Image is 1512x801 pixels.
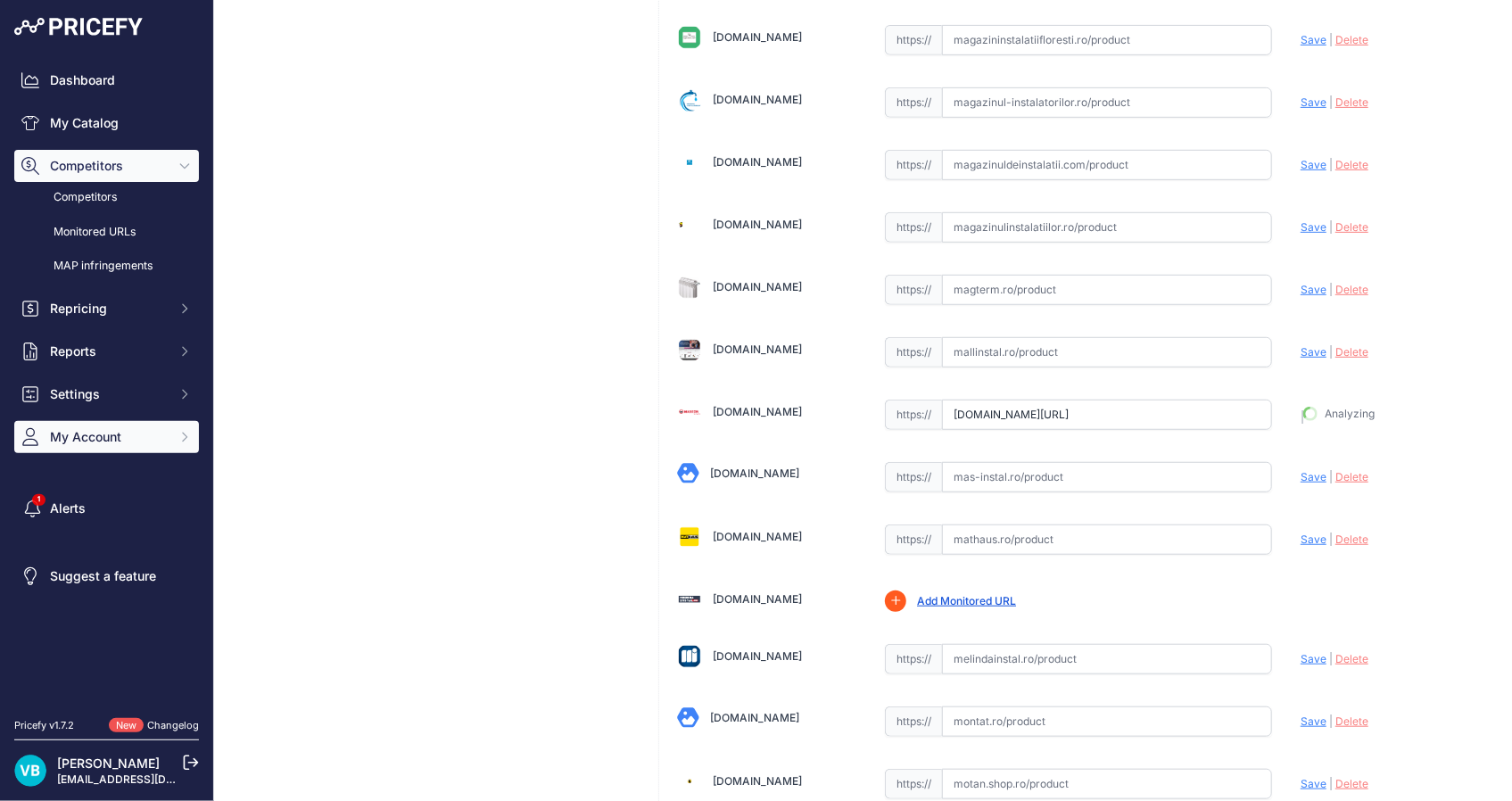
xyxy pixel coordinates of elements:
a: [DOMAIN_NAME] [713,774,802,788]
a: [DOMAIN_NAME] [710,467,799,480]
a: Add Monitored URL [917,594,1016,607]
span: Save [1301,95,1326,109]
nav: Sidebar [14,64,199,697]
span: https:// [885,275,942,305]
span: Save [1301,158,1326,171]
span: | [1301,410,1304,424]
a: [DOMAIN_NAME] [713,592,802,606]
button: My Account [14,421,199,453]
span: https:// [885,769,942,799]
a: [DOMAIN_NAME] [713,280,802,293]
span: | [1329,220,1333,234]
span: | [1329,158,1333,171]
span: https:// [885,462,942,492]
span: https:// [885,87,942,118]
a: [DOMAIN_NAME] [713,343,802,356]
span: Competitors [50,157,167,175]
span: https:// [885,644,942,674]
a: Suggest a feature [14,560,199,592]
span: Save [1301,33,1326,46]
span: Delete [1335,533,1368,546]
span: Delete [1335,714,1368,728]
span: | [1329,652,1333,665]
span: | [1329,714,1333,728]
button: Repricing [14,293,199,325]
img: Pricefy Logo [14,18,143,36]
span: Delete [1335,158,1368,171]
a: [DOMAIN_NAME] [713,218,802,231]
input: mallinstal.ro/product [942,337,1272,367]
span: https:// [885,25,942,55]
span: Delete [1335,777,1368,790]
span: Save [1301,652,1326,665]
a: Dashboard [14,64,199,96]
span: Save [1301,777,1326,790]
span: Reports [50,343,167,360]
span: Delete [1335,283,1368,296]
span: | [1329,533,1333,546]
span: Analyzing [1325,407,1375,421]
span: https:// [885,337,942,367]
a: [DOMAIN_NAME] [713,405,802,418]
input: maricon.ro/product [942,400,1272,430]
span: Settings [50,385,167,403]
a: [PERSON_NAME] [57,756,160,771]
span: | [1329,95,1333,109]
a: [DOMAIN_NAME] [713,30,802,44]
span: Save [1301,283,1326,296]
input: mas-instal.ro/product [942,462,1272,492]
input: montat.ro/product [942,706,1272,737]
span: | [1329,777,1333,790]
a: [DOMAIN_NAME] [713,155,802,169]
span: Save [1301,533,1326,546]
input: melindainstal.ro/product [942,644,1272,674]
a: MAP infringements [14,251,199,282]
input: magterm.ro/product [942,275,1272,305]
span: | [1329,33,1333,46]
span: Save [1301,220,1326,234]
span: My Account [50,428,167,446]
input: magazininstalatiifloresti.ro/product [942,25,1272,55]
span: | [1329,345,1333,359]
a: Competitors [14,182,199,213]
span: Save [1301,345,1326,359]
a: [DOMAIN_NAME] [713,530,802,543]
a: Changelog [147,719,199,731]
span: New [109,718,144,733]
span: Delete [1335,33,1368,46]
span: https:// [885,150,942,180]
a: [DOMAIN_NAME] [713,93,802,106]
span: Delete [1335,652,1368,665]
input: mathaus.ro/product [942,524,1272,555]
a: Alerts [14,492,199,524]
span: https:// [885,706,942,737]
span: Save [1301,470,1326,483]
input: magazinulinstalatiilor.ro/product [942,212,1272,243]
button: Settings [14,378,199,410]
a: [DOMAIN_NAME] [710,711,799,724]
span: https:// [885,524,942,555]
span: Delete [1335,95,1368,109]
button: Reports [14,335,199,367]
input: motan.shop.ro/product [942,769,1272,799]
button: Competitors [14,150,199,182]
a: [EMAIL_ADDRESS][DOMAIN_NAME] [57,772,244,786]
div: Pricefy v1.7.2 [14,718,74,733]
span: Delete [1335,470,1368,483]
span: Repricing [50,300,167,318]
span: https:// [885,400,942,430]
a: [DOMAIN_NAME] [713,649,802,663]
span: Save [1301,714,1326,728]
span: Delete [1335,345,1368,359]
input: magazinuldeinstalatii.com/product [942,150,1272,180]
a: My Catalog [14,107,199,139]
span: https:// [885,212,942,243]
span: | [1329,470,1333,483]
span: | [1329,283,1333,296]
a: Monitored URLs [14,217,199,248]
input: magazinul-instalatorilor.ro/product [942,87,1272,118]
span: Delete [1335,220,1368,234]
